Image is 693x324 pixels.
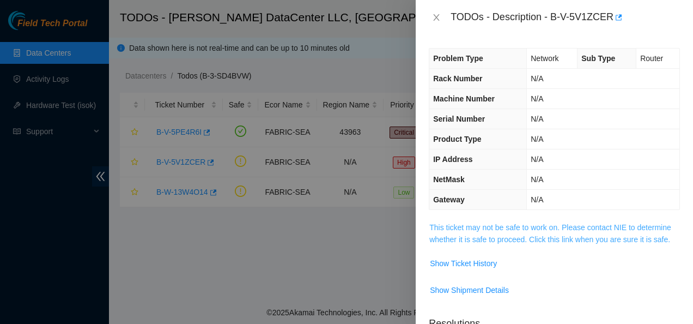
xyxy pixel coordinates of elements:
span: Network [531,54,558,63]
span: close [432,13,441,22]
span: Machine Number [433,94,495,103]
button: Close [429,13,444,23]
span: IP Address [433,155,472,164]
span: Router [640,54,663,63]
span: N/A [531,195,543,204]
span: N/A [531,155,543,164]
span: Product Type [433,135,481,143]
div: TODOs - Description - B-V-5V1ZCER [451,9,680,26]
span: Problem Type [433,54,483,63]
span: Show Ticket History [430,257,497,269]
a: This ticket may not be safe to work on. Please contact NIE to determine whether it is safe to pro... [429,223,671,244]
span: N/A [531,74,543,83]
span: Serial Number [433,115,485,123]
span: N/A [531,94,543,103]
span: N/A [531,115,543,123]
button: Show Ticket History [429,255,497,272]
span: N/A [531,135,543,143]
button: Show Shipment Details [429,281,509,299]
span: NetMask [433,175,465,184]
span: N/A [531,175,543,184]
span: Gateway [433,195,465,204]
span: Sub Type [581,54,615,63]
span: Show Shipment Details [430,284,509,296]
span: Rack Number [433,74,482,83]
